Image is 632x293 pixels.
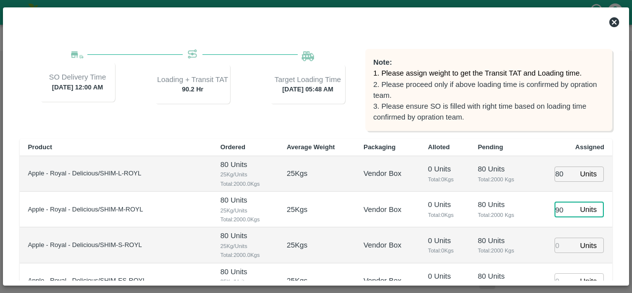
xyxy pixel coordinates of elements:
td: Apple - Royal - Delicious/SHIM-L-ROYL [20,156,212,192]
p: 80 Units [478,235,525,246]
b: Packaging [363,143,395,151]
p: Vendor Box [363,275,401,286]
input: 0 [554,167,576,182]
p: 0 Units [428,235,462,246]
p: 80 Units [478,271,525,282]
p: Units [580,168,597,179]
p: 1. Please assign weight to get the Transit TAT and Loading time. [373,68,604,79]
p: Vendor Box [363,204,401,215]
p: 25 Kgs [287,204,308,215]
b: Note: [373,58,392,66]
b: Product [28,143,52,151]
span: Total: 2000 Kgs [478,175,525,184]
b: Pending [478,143,503,151]
p: 0 Units [428,199,462,210]
img: Delivery [71,51,83,59]
p: Loading + Transit TAT [157,74,228,85]
p: 80 Units [220,195,271,206]
p: Units [580,240,597,251]
div: [DATE] 05:48 AM [270,64,345,104]
p: 25 Kgs [287,168,308,179]
p: Target Loading Time [275,74,341,85]
span: Total: 2000 Kgs [478,210,525,219]
p: 80 Units [478,164,525,174]
p: 80 Units [220,159,271,170]
td: Apple - Royal - Delicious/SHIM-S-ROYL [20,227,212,263]
p: 0 Units [428,164,462,174]
p: 80 Units [478,199,525,210]
input: 0 [554,202,576,217]
span: Total: 0 Kgs [428,175,462,184]
b: Assigned [575,143,604,151]
span: Total: 2000 Kgs [478,246,525,255]
td: Apple - Royal - Delicious/SHIM-M-ROYL [20,192,212,227]
span: Total: 0 Kgs [428,246,462,255]
p: 80 Units [220,230,271,241]
div: [DATE] 12:00 AM [40,62,115,102]
span: 25 Kg/Units [220,242,271,251]
p: Vendor Box [363,240,401,251]
span: Total: 2000.0 Kgs [220,215,271,224]
p: 25 Kgs [287,240,308,251]
p: Units [580,276,597,287]
p: 80 Units [220,266,271,277]
p: SO Delivery Time [49,72,106,83]
span: 25 Kg/Units [220,170,271,179]
span: Total: 0 Kgs [428,210,462,219]
span: Total: 2000.0 Kgs [220,179,271,188]
p: Units [580,204,597,215]
span: Total: 2000.0 Kgs [220,251,271,259]
div: 90.2 Hr [155,64,230,104]
b: Ordered [220,143,245,151]
p: Vendor Box [363,168,401,179]
p: 3. Please ensure SO is filled with right time based on loading time confirmed by opration team. [373,101,604,123]
b: Average Weight [287,143,335,151]
input: 0 [554,238,576,253]
span: 25 Kg/Units [220,277,271,286]
p: 2. Please proceed only if above loading time is confirmed by opration team. [373,79,604,101]
img: Transit [187,49,199,61]
input: 0 [554,273,576,289]
img: Loading [302,49,314,61]
p: 25 Kgs [287,275,308,286]
b: Alloted [428,143,450,151]
span: 25 Kg/Units [220,206,271,215]
p: 0 Units [428,271,462,282]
